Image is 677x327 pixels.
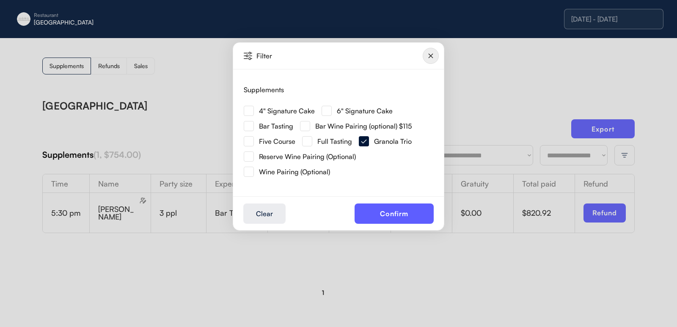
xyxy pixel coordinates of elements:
img: Rectangle%20315.svg [300,121,310,131]
div: 6" Signature Cake [337,107,393,114]
img: Rectangle%20315.svg [244,121,254,131]
img: Rectangle%20315.svg [244,167,254,177]
img: Group%2010124643.svg [423,48,439,64]
div: Bar Wine Pairing (optional) $115 [315,123,412,129]
img: Rectangle%20315.svg [302,136,312,146]
img: Rectangle%20315.svg [322,106,332,116]
div: Full Tasting [317,138,352,145]
button: Confirm [355,203,434,224]
div: Five Course [259,138,295,145]
div: Filter [256,52,319,59]
button: Clear [243,203,286,224]
div: Bar Tasting [259,123,293,129]
img: Vector%20%2835%29.svg [244,52,252,60]
img: Rectangle%20315.svg [244,106,254,116]
div: 4" Signature Cake [259,107,315,114]
div: Supplements [244,86,284,93]
div: Wine Pairing (Optional) [259,168,330,175]
img: Rectangle%20315.svg [244,136,254,146]
div: Granola Trio [374,138,412,145]
img: Rectangle%20315.svg [244,151,254,162]
div: Reserve Wine Pairing (Optional) [259,153,356,160]
img: Group%20266.svg [359,136,369,146]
